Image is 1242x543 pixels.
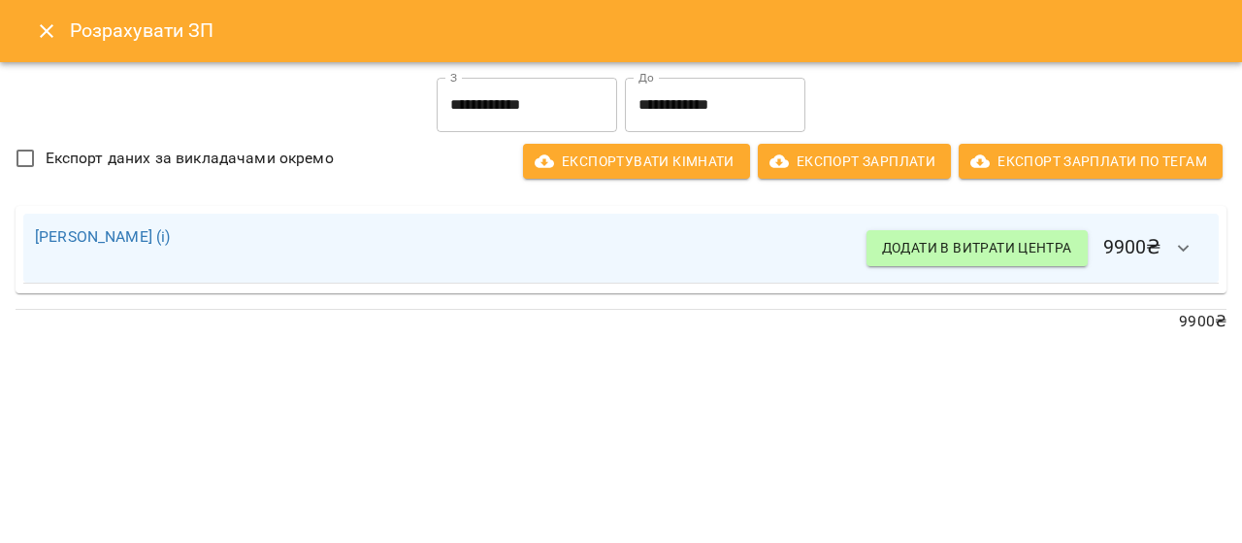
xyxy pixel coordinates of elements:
[70,16,1219,46] h6: Розрахувати ЗП
[882,236,1072,259] span: Додати в витрати центра
[16,310,1226,333] p: 9900 ₴
[959,144,1223,179] button: Експорт Зарплати по тегам
[758,144,951,179] button: Експорт Зарплати
[974,150,1207,173] span: Експорт Зарплати по тегам
[523,144,750,179] button: Експортувати кімнати
[539,150,735,173] span: Експортувати кімнати
[35,227,171,246] a: [PERSON_NAME] (і)
[23,8,70,54] button: Close
[866,225,1207,272] h6: 9900 ₴
[46,147,334,170] span: Експорт даних за викладачами окремо
[773,150,935,173] span: Експорт Зарплати
[866,230,1088,265] button: Додати в витрати центра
